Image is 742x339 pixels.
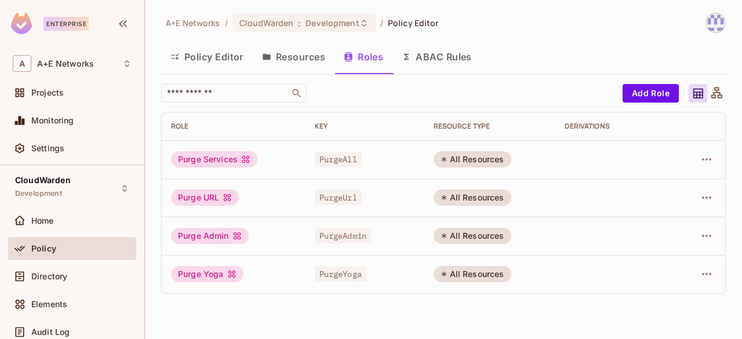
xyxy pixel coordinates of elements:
span: PurgeUrl [315,190,362,205]
span: PurgeAll [315,152,362,167]
div: Role [171,122,296,131]
div: Purge Admin [171,228,249,244]
img: Muhammad Kassali [706,13,725,32]
span: Development [15,189,62,198]
span: Settings [31,144,64,153]
span: Projects [31,88,64,97]
span: A [13,55,31,72]
span: Audit Log [31,327,70,337]
span: Directory [31,272,67,281]
span: Home [31,216,54,225]
div: All Resources [434,151,511,167]
div: All Resources [434,189,511,206]
button: ABAC Rules [392,42,481,71]
div: Key [315,122,415,131]
div: Purge Yoga [171,266,243,282]
button: Resources [253,42,334,71]
div: All Resources [434,266,511,282]
span: Development [305,17,359,28]
span: : [297,19,301,28]
span: Monitoring [31,116,74,125]
button: Add Role [623,84,679,103]
div: RESOURCE TYPE [434,122,547,131]
button: Roles [334,42,392,71]
span: Elements [31,300,67,309]
span: Policy [31,244,56,253]
span: CloudWarden [15,176,71,185]
span: the active workspace [166,17,220,28]
button: Policy Editor [161,42,253,71]
div: Purge Services [171,151,257,167]
span: CloudWarden [239,17,293,28]
div: All Resources [434,228,511,244]
img: SReyMgAAAABJRU5ErkJggg== [11,13,32,34]
div: Enterprise [43,17,89,31]
span: PurgeYoga [315,267,366,282]
span: Policy Editor [388,17,439,28]
li: / [380,17,383,28]
div: Purge URL [171,189,239,206]
span: Workspace: A+E Networks [37,59,94,68]
span: PurgeAdmin [315,228,372,243]
div: Derivations [565,122,665,131]
li: / [225,17,228,28]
